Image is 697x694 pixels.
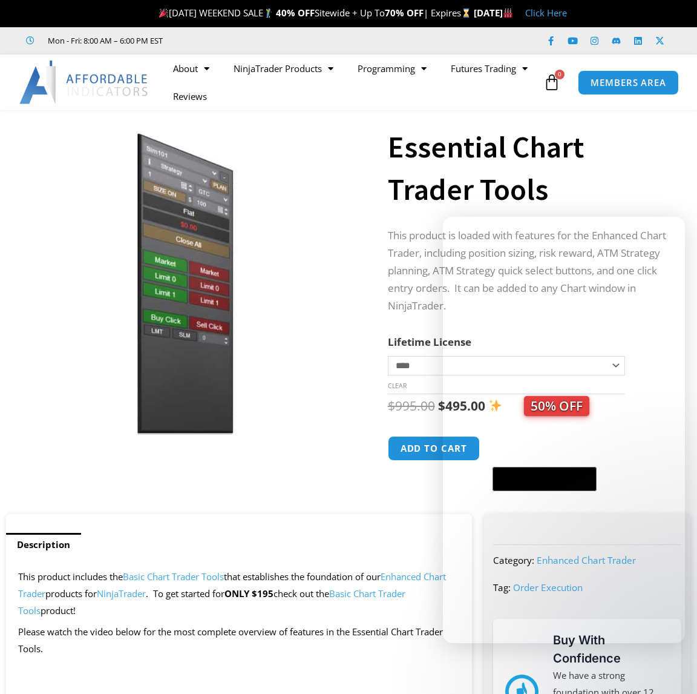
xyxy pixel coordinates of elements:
[388,382,407,390] a: Clear options
[97,587,146,600] a: NinjaTrader
[224,587,273,600] strong: ONLY $195
[180,35,361,47] iframe: Customer reviews powered by Trustpilot
[656,653,685,682] iframe: Intercom live chat
[264,8,273,18] img: 🏌️‍♂️
[438,397,485,414] bdi: 495.00
[388,397,435,414] bdi: 995.00
[161,82,219,110] a: Reviews
[123,570,224,583] a: Basic Chart Trader Tools
[18,569,460,620] p: This product includes the that establishes the foundation of our products for . To get started for
[19,61,149,104] img: LogoAI | Affordable Indicators – NinjaTrader
[525,7,567,19] a: Click Here
[388,126,667,211] h1: Essential Chart Trader Tools
[462,8,471,18] img: ⌛
[578,70,679,95] a: MEMBERS AREA
[388,499,667,509] iframe: PayPal Message 1
[474,7,513,19] strong: [DATE]
[388,227,667,315] p: This product is loaded with features for the Enhanced Chart Trader, including position sizing, ri...
[555,70,564,79] span: 0
[553,631,669,667] h3: Buy With Confidence
[388,397,395,414] span: $
[45,33,163,48] span: Mon - Fri: 8:00 AM – 6:00 PM EST
[6,533,81,557] a: Description
[345,55,439,82] a: Programming
[221,55,345,82] a: NinjaTrader Products
[525,65,578,100] a: 0
[18,624,460,658] p: Please watch the video below for the most complete overview of features in the Essential Chart Tr...
[591,78,666,87] span: MEMBERS AREA
[159,8,168,18] img: 🎉
[388,436,480,461] button: Add to cart
[161,55,221,82] a: About
[276,7,315,19] strong: 40% OFF
[156,7,474,19] span: [DATE] WEEKEND SALE Sitewide + Up To | Expires
[443,217,685,643] iframe: Intercom live chat
[503,8,512,18] img: 🏭
[385,7,424,19] strong: 70% OFF
[161,55,540,110] nav: Menu
[438,397,445,414] span: $
[439,55,540,82] a: Futures Trading
[388,335,471,349] label: Lifetime License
